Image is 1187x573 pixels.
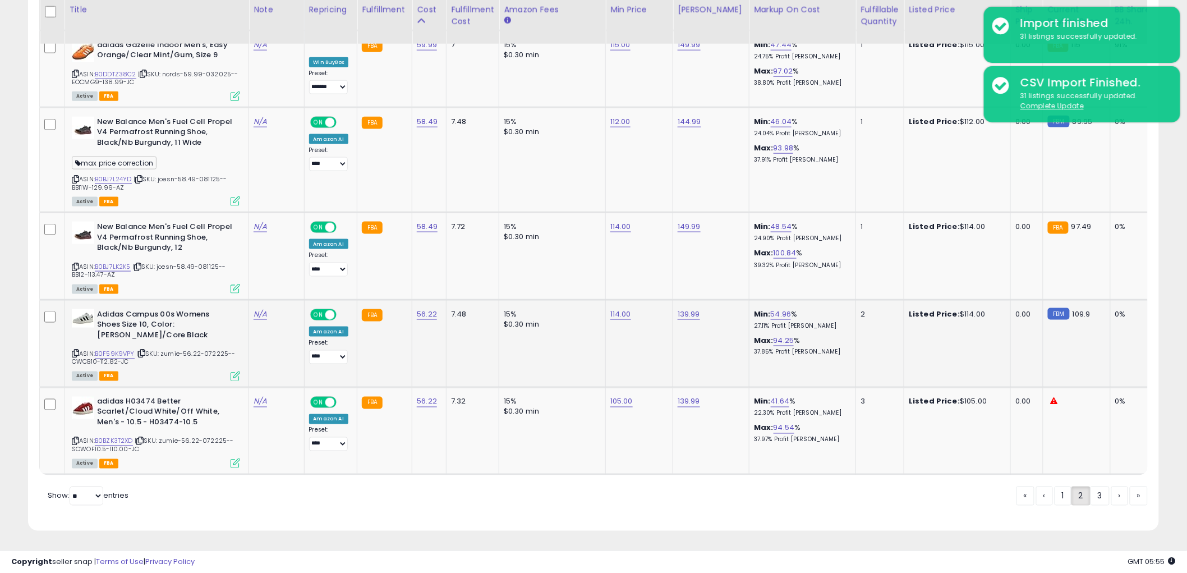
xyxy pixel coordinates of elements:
small: FBA [362,117,383,129]
div: Preset: [309,427,349,452]
span: | SKU: nords-59.99-032025--EOCMG9-138.99-JC [72,70,238,86]
b: adidas Gazelle Indoor Men's, Easy Orange/Clear Mint/Gum, Size 9 [97,40,233,63]
div: Title [69,4,244,16]
div: BB Share 24h. [1115,4,1156,27]
a: 56.22 [417,309,437,320]
a: B0BZK3T2XD [95,437,133,446]
div: Fulfillment [362,4,407,16]
a: 1 [1055,487,1071,506]
div: % [754,222,847,242]
div: % [754,397,847,418]
a: N/A [254,116,267,127]
a: 58.49 [417,116,438,127]
div: 1 [861,117,895,127]
p: 24.90% Profit [PERSON_NAME] [754,235,847,242]
p: 22.30% Profit [PERSON_NAME] [754,410,847,418]
a: 94.25 [774,335,794,346]
p: 37.85% Profit [PERSON_NAME] [754,349,847,356]
small: FBA [362,309,383,322]
div: 7 [451,40,490,50]
p: 24.75% Profit [PERSON_NAME] [754,53,847,61]
div: % [754,423,847,444]
small: FBA [1048,222,1069,234]
div: 1 [861,222,895,232]
a: 3 [1091,487,1110,506]
b: Min: [754,396,771,407]
span: 2025-09-8 05:55 GMT [1128,556,1176,567]
div: 1 [861,40,895,50]
a: 149.99 [678,39,701,51]
div: $0.30 min [504,319,597,329]
div: Amazon AI [309,327,348,337]
div: % [754,117,847,137]
div: ASIN: [72,309,240,380]
img: 31nOY9+mBML._SL40_.jpg [72,117,94,139]
p: 37.97% Profit [PERSON_NAME] [754,436,847,444]
div: 0% [1115,222,1152,232]
div: 31 listings successfully updated. [1012,31,1172,42]
span: ON [311,397,325,407]
span: FBA [99,91,118,101]
span: FBA [99,459,118,469]
div: Fulfillable Quantity [861,4,899,27]
b: Max: [754,143,774,153]
a: 97.02 [774,66,793,77]
a: 149.99 [678,221,701,232]
div: 7.72 [451,222,490,232]
div: 2 [861,309,895,319]
div: Win BuyBox [309,57,349,67]
div: Preset: [309,146,349,172]
div: 15% [504,309,597,319]
span: ON [311,117,325,127]
a: 112.00 [610,116,631,127]
a: 139.99 [678,309,700,320]
div: [PERSON_NAME] [678,4,744,16]
div: ASIN: [72,222,240,292]
img: 41ptEdA2G3L._SL40_.jpg [72,40,94,62]
span: All listings currently available for purchase on Amazon [72,459,98,469]
a: N/A [254,309,267,320]
b: Max: [754,247,774,258]
div: Amazon AI [309,239,348,249]
div: 0.00 [1015,397,1034,407]
div: 15% [504,397,597,407]
span: | SKU: joesn-58.49-081125--BB12-113.47-AZ [72,262,226,279]
a: 59.99 [417,39,437,51]
p: 37.91% Profit [PERSON_NAME] [754,156,847,164]
a: 2 [1071,487,1091,506]
span: OFF [334,310,352,319]
div: % [754,309,847,330]
a: B0BJ7L24YD [95,175,132,184]
a: 41.64 [771,396,790,407]
a: Privacy Policy [145,556,195,567]
div: Preset: [309,251,349,277]
a: 47.44 [771,39,792,51]
b: Listed Price: [909,39,960,50]
div: $115.00 [909,40,1002,50]
div: 0.00 [1015,309,1034,319]
span: FBA [99,197,118,207]
div: % [754,336,847,356]
small: FBM [1048,308,1070,320]
span: Show: entries [48,491,128,501]
div: Preset: [309,339,349,364]
b: Max: [754,335,774,346]
div: 15% [504,222,597,232]
span: › [1119,491,1121,502]
small: FBA [362,222,383,234]
div: 3 [861,397,895,407]
a: 56.22 [417,396,437,407]
b: Listed Price: [909,221,960,232]
span: 89.95 [1073,116,1093,127]
span: ON [311,310,325,319]
span: | SKU: zumie-56.22-072225--SCWOF10.5-110.00-JC [72,437,234,453]
div: ASIN: [72,397,240,467]
b: Listed Price: [909,116,960,127]
p: 24.04% Profit [PERSON_NAME] [754,130,847,137]
div: 15% [504,117,597,127]
span: FBA [99,285,118,294]
p: 39.32% Profit [PERSON_NAME] [754,262,847,269]
a: 46.04 [771,116,792,127]
b: Listed Price: [909,309,960,319]
div: Cost [417,4,441,16]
